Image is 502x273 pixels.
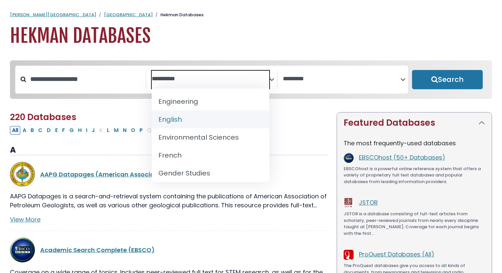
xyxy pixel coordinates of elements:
li: Gender Studies [152,164,269,182]
span: 220 Databases [10,111,76,123]
button: Filter Results P [137,126,145,135]
input: Search database by title or keyword [26,74,146,85]
button: Submit for Search Results [412,70,483,89]
button: Filter Results L [105,126,112,135]
button: Filter Results M [112,126,121,135]
li: English [152,110,269,128]
button: Featured Databases [337,112,492,133]
button: Filter Results O [129,126,137,135]
li: French [152,146,269,164]
a: Academic Search Complete (EBSCO) [40,246,155,254]
button: Filter Results N [121,126,128,135]
div: Alpha-list to filter by first letter of database name [10,126,234,134]
button: Filter Results D [45,126,53,135]
button: Filter Results G [67,126,76,135]
p: EBSCOhost is a powerful online reference system that offers a variety of proprietary full text da... [344,166,485,185]
a: EBSCOhost (50+ Databases) [359,153,445,162]
a: AAPG Datapages (American Association of Petroleum Geologists) [40,170,246,178]
button: Filter Results C [36,126,44,135]
button: Filter Results B [29,126,36,135]
a: [PERSON_NAME][GEOGRAPHIC_DATA] [10,12,96,18]
p: AAPG Datapages is a search-and-retrieval system containing the publications of American Associati... [10,192,329,210]
p: JSTOR is a database consisting of full-text articles from scholarly, peer-reviewed journals from ... [344,211,485,237]
button: Filter Results I [84,126,89,135]
textarea: Search [152,76,269,83]
a: ProQuest Databases (All) [359,250,434,258]
button: Filter Results H [76,126,84,135]
nav: breadcrumb [10,12,492,18]
li: Hekman Databases [153,12,204,18]
a: View More [10,215,41,224]
button: Filter Results E [53,126,60,135]
a: JSTOR [359,198,378,207]
h3: A [10,145,329,155]
li: Environmental Sciences [152,128,269,146]
button: Filter Results F [60,126,67,135]
nav: Search filters [10,60,492,99]
p: The most frequently-used databases [344,139,485,148]
h1: Hekman Databases [10,25,492,47]
button: All [10,126,20,135]
textarea: Search [283,76,400,83]
a: [GEOGRAPHIC_DATA] [104,12,153,18]
li: Engineering [152,93,269,110]
button: Filter Results A [21,126,28,135]
button: Filter Results J [90,126,97,135]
